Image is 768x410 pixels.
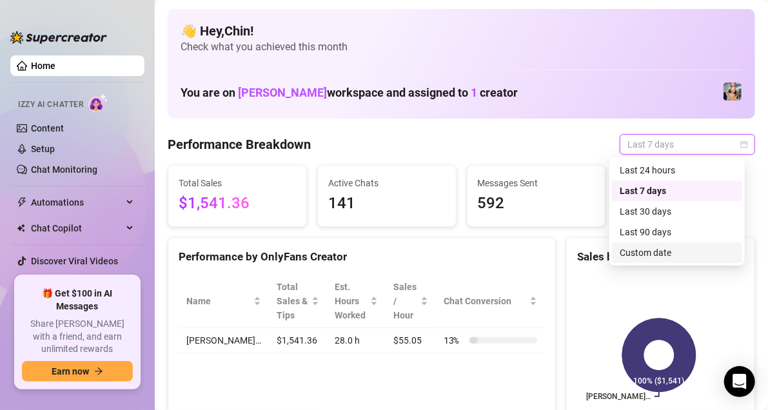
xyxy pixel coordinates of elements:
[10,31,107,44] img: logo-BBDzfeDw.svg
[612,160,742,181] div: Last 24 hours
[88,93,108,112] img: AI Chatter
[478,176,595,190] span: Messages Sent
[179,191,296,216] span: $1,541.36
[186,294,251,308] span: Name
[612,242,742,263] div: Custom date
[31,192,123,213] span: Automations
[328,191,446,216] span: 141
[22,361,133,382] button: Earn nowarrow-right
[22,318,133,356] span: Share [PERSON_NAME] with a friend, and earn unlimited rewards
[31,123,64,133] a: Content
[620,246,734,260] div: Custom date
[168,135,311,153] h4: Performance Breakdown
[327,328,386,353] td: 28.0 h
[627,135,747,154] span: Last 7 days
[52,366,89,376] span: Earn now
[238,86,327,99] span: [PERSON_NAME]
[18,99,83,111] span: Izzy AI Chatter
[620,184,734,198] div: Last 7 days
[269,275,327,328] th: Total Sales & Tips
[724,83,742,101] img: Veronica
[179,275,269,328] th: Name
[179,248,545,266] div: Performance by OnlyFans Creator
[620,225,734,239] div: Last 90 days
[612,222,742,242] div: Last 90 days
[31,256,118,266] a: Discover Viral Videos
[386,275,436,328] th: Sales / Hour
[22,288,133,313] span: 🎁 Get $100 in AI Messages
[444,333,464,347] span: 13 %
[31,61,55,71] a: Home
[393,280,418,322] span: Sales / Hour
[179,328,269,353] td: [PERSON_NAME]…
[586,392,651,401] text: [PERSON_NAME]…
[740,141,748,148] span: calendar
[179,176,296,190] span: Total Sales
[277,280,309,322] span: Total Sales & Tips
[620,163,734,177] div: Last 24 hours
[31,144,55,154] a: Setup
[724,366,755,397] div: Open Intercom Messenger
[436,275,545,328] th: Chat Conversion
[444,294,527,308] span: Chat Conversion
[94,367,103,376] span: arrow-right
[577,248,744,266] div: Sales by OnlyFans Creator
[181,22,742,40] h4: 👋 Hey, Chin !
[612,181,742,201] div: Last 7 days
[612,201,742,222] div: Last 30 days
[620,204,734,219] div: Last 30 days
[478,191,595,216] span: 592
[181,40,742,54] span: Check what you achieved this month
[269,328,327,353] td: $1,541.36
[17,224,25,233] img: Chat Copilot
[31,164,97,175] a: Chat Monitoring
[471,86,477,99] span: 1
[386,328,436,353] td: $55.05
[17,197,27,208] span: thunderbolt
[335,280,368,322] div: Est. Hours Worked
[181,86,518,100] h1: You are on workspace and assigned to creator
[31,218,123,239] span: Chat Copilot
[328,176,446,190] span: Active Chats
